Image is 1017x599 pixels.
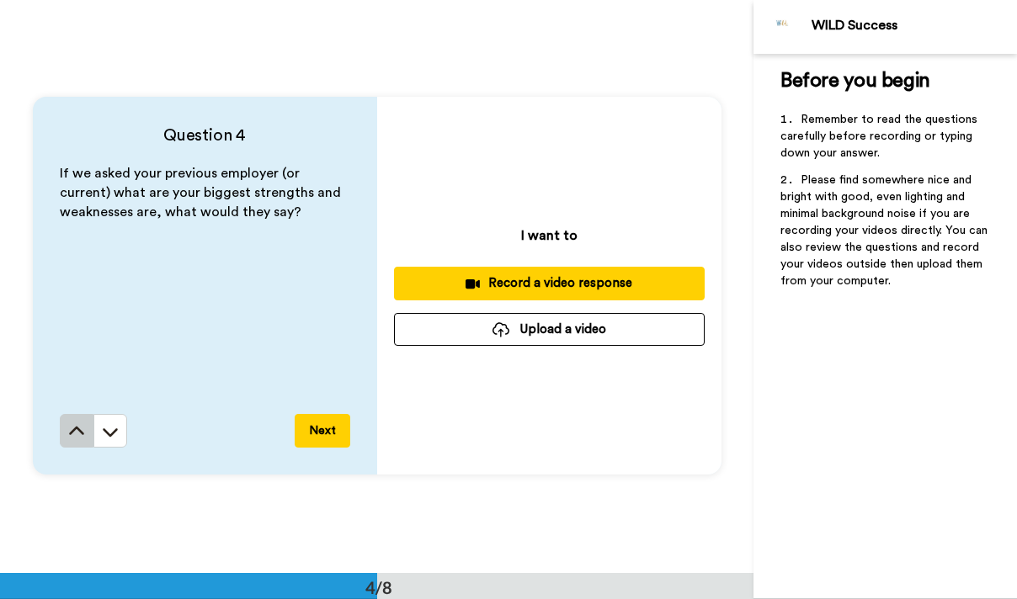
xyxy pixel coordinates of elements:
[338,575,419,599] div: 4/8
[763,7,803,47] img: Profile Image
[780,174,991,287] span: Please find somewhere nice and bright with good, even lighting and minimal background noise if yo...
[394,267,705,299] button: Record a video response
[60,124,350,147] h4: Question 4
[780,114,981,159] span: Remember to read the questions carefully before recording or typing down your answer.
[780,71,929,91] span: Before you begin
[295,414,350,448] button: Next
[812,18,1016,34] div: WILD Success
[521,225,578,246] p: I want to
[407,274,691,292] div: Record a video response
[394,313,705,346] button: Upload a video
[60,167,344,219] span: If we asked your previous employer (or current) what are your biggest strengths and weaknesses ar...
